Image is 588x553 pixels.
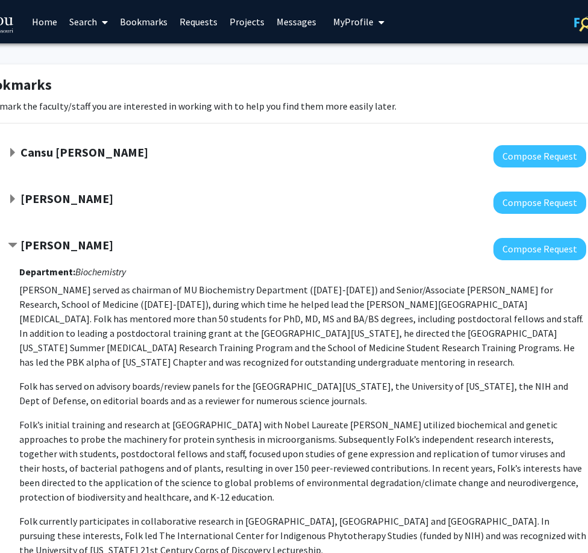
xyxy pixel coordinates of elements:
button: Compose Request to Bill Folk [493,238,586,260]
strong: [PERSON_NAME] [20,237,113,252]
span: Expand Cansu Agca Bookmark [8,148,17,158]
i: Biochemistry [75,266,126,278]
a: Bookmarks [114,1,174,43]
span: Contract Bill Folk Bookmark [8,241,17,251]
strong: Cansu [PERSON_NAME] [20,145,148,160]
iframe: Chat [9,499,51,544]
a: Home [26,1,63,43]
a: Search [63,1,114,43]
p: Folk’s initial training and research at [GEOGRAPHIC_DATA] with Nobel Laureate [PERSON_NAME] utili... [19,417,586,504]
span: Expand Peter Cornish Bookmark [8,195,17,204]
a: Projects [224,1,271,43]
p: [PERSON_NAME] served as chairman of MU Biochemistry Department ([DATE]-[DATE]) and Senior/Associa... [19,283,586,369]
a: Requests [174,1,224,43]
strong: Department: [19,266,75,278]
button: Compose Request to Peter Cornish [493,192,586,214]
strong: [PERSON_NAME] [20,191,113,206]
button: Compose Request to Cansu Agca [493,145,586,167]
a: Messages [271,1,322,43]
span: My Profile [333,16,374,28]
p: Folk has served on advisory boards/review panels for the [GEOGRAPHIC_DATA][US_STATE], the Univers... [19,379,586,408]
